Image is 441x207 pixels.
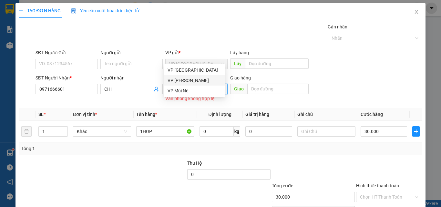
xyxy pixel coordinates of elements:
span: plus [413,129,419,134]
span: Định lượng [208,112,231,117]
div: VP Sài Gòn [164,65,225,75]
span: Tên hàng [136,112,157,117]
b: [DOMAIN_NAME] [54,25,89,30]
span: Thu Hộ [187,160,202,166]
button: Close [407,3,426,21]
span: plus [19,8,23,13]
b: [PERSON_NAME] [8,42,36,72]
span: Lấy hàng [230,50,249,55]
span: Giao hàng [230,75,251,80]
div: Văn phòng không hợp lệ [165,95,228,102]
label: Gán nhãn [328,24,347,29]
div: VP Phan Thiết [164,75,225,86]
div: VP gửi [165,49,228,56]
span: Giá trị hàng [245,112,269,117]
div: SĐT Người Nhận [36,74,98,81]
input: 0 [245,126,292,137]
label: Hình thức thanh toán [356,183,399,188]
div: SĐT Người Gửi [36,49,98,56]
img: logo.jpg [70,8,86,24]
input: Dọc đường [245,58,309,69]
span: kg [234,126,240,137]
button: delete [21,126,32,137]
span: VP Sài Gòn [169,59,224,69]
input: Dọc đường [247,84,309,94]
span: TẠO ĐƠN HÀNG [19,8,61,13]
div: Tổng: 1 [21,145,171,152]
span: Giao [230,84,247,94]
span: close [414,9,419,15]
button: plus [412,126,420,137]
th: Ghi chú [295,108,358,121]
span: Yêu cầu xuất hóa đơn điện tử [71,8,139,13]
div: Người nhận [100,74,163,81]
div: Người gửi [100,49,163,56]
span: Tổng cước [272,183,293,188]
div: VP [GEOGRAPHIC_DATA] [168,67,221,74]
img: icon [71,8,76,14]
span: Khác [77,127,127,136]
span: Cước hàng [361,112,383,117]
input: Ghi Chú [297,126,355,137]
span: user-add [154,87,159,92]
input: VD: Bàn, Ghế [136,126,194,137]
li: (c) 2017 [54,31,89,39]
div: VP [PERSON_NAME] [168,77,221,84]
span: Lấy [230,58,245,69]
div: VP Mũi Né [164,86,225,96]
b: BIÊN NHẬN GỬI HÀNG HÓA [42,9,62,62]
div: VP Mũi Né [168,87,221,94]
span: Đơn vị tính [73,112,97,117]
span: SL [38,112,44,117]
